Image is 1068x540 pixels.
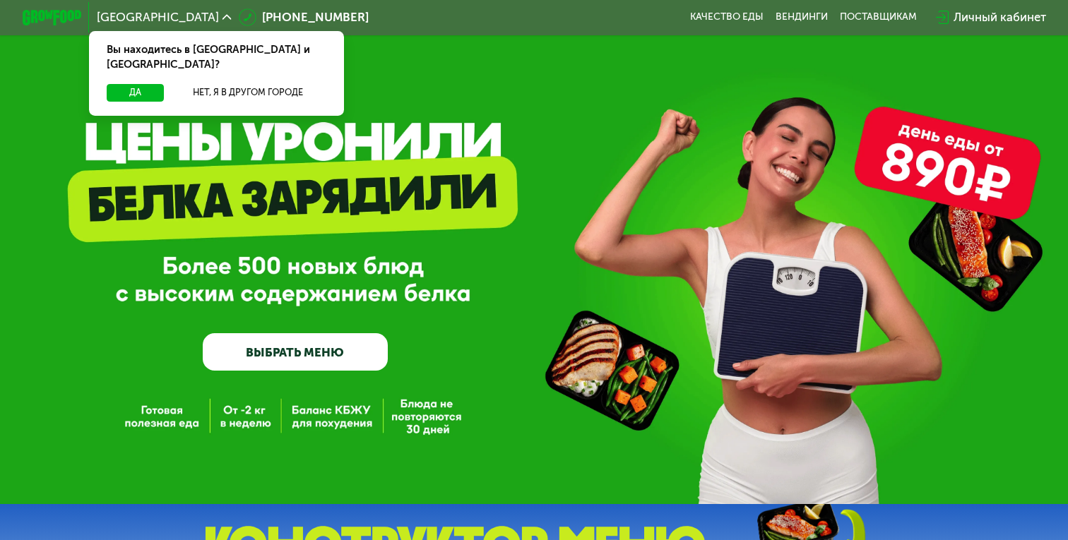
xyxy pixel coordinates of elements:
div: поставщикам [840,11,917,23]
button: Да [107,84,164,102]
div: Вы находитесь в [GEOGRAPHIC_DATA] и [GEOGRAPHIC_DATA]? [89,31,344,85]
div: Личный кабинет [954,8,1046,26]
a: Вендинги [776,11,828,23]
a: [PHONE_NUMBER] [239,8,369,26]
a: ВЫБРАТЬ МЕНЮ [203,333,387,370]
button: Нет, я в другом городе [170,84,326,102]
span: [GEOGRAPHIC_DATA] [97,11,219,23]
a: Качество еды [690,11,764,23]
